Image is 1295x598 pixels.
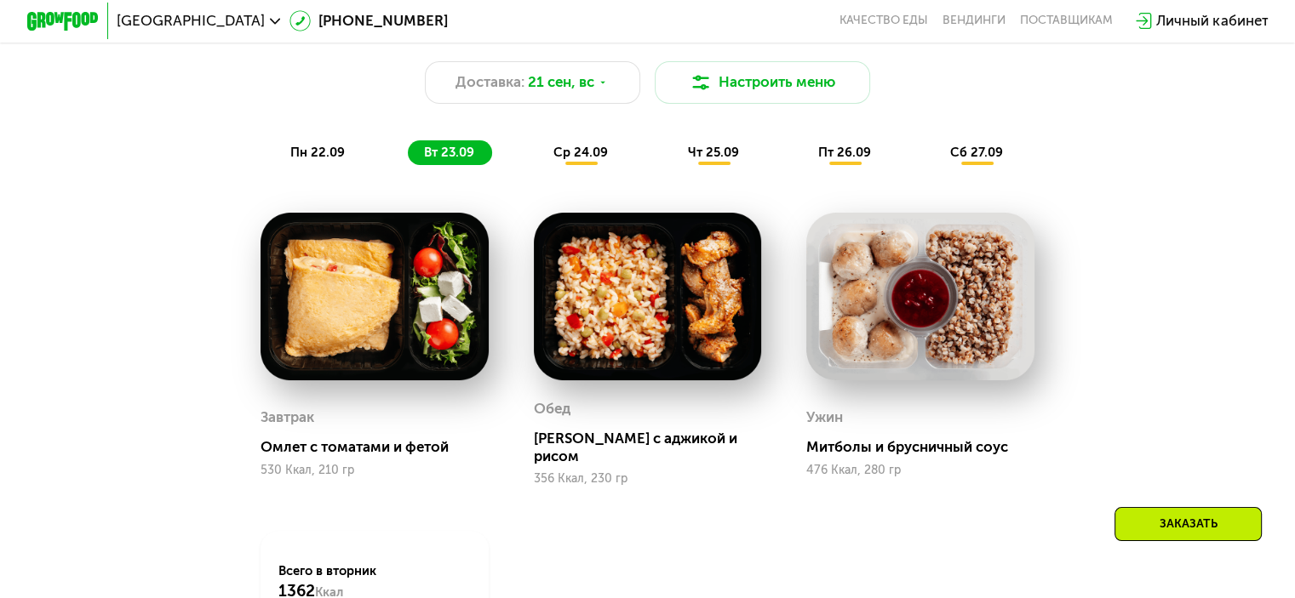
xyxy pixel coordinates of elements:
div: 530 Ккал, 210 гр [261,464,489,477]
span: чт 25.09 [687,145,738,160]
div: Личный кабинет [1156,10,1268,31]
span: ср 24.09 [553,145,608,160]
div: 476 Ккал, 280 гр [806,464,1034,477]
a: Качество еды [839,14,928,28]
div: Ужин [806,404,843,431]
div: 356 Ккал, 230 гр [534,472,762,486]
span: [GEOGRAPHIC_DATA] [117,14,265,28]
div: Омлет с томатами и фетой [261,438,502,456]
span: пт 26.09 [818,145,871,160]
span: пн 22.09 [290,145,345,160]
span: 21 сен, вс [528,71,594,93]
div: Заказать [1115,507,1262,541]
div: Митболы и брусничный соус [806,438,1048,456]
button: Настроить меню [655,61,871,105]
span: вт 23.09 [424,145,474,160]
a: [PHONE_NUMBER] [289,10,448,31]
div: поставщикам [1020,14,1113,28]
div: Обед [534,396,570,423]
div: [PERSON_NAME] с аджикой и рисом [534,430,776,465]
span: сб 27.09 [950,145,1003,160]
span: Доставка: [456,71,524,93]
div: Завтрак [261,404,314,431]
a: Вендинги [943,14,1006,28]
